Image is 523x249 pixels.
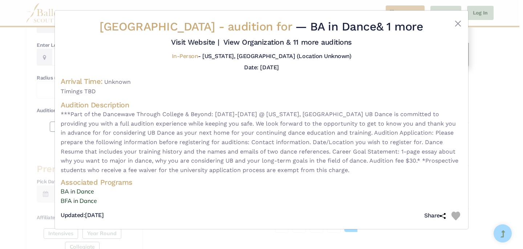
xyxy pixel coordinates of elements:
button: Close [454,19,462,28]
span: ***Part of the Dancewave Through College & Beyond: [DATE]-[DATE] @ [US_STATE], [GEOGRAPHIC_DATA] ... [61,110,462,175]
h5: [DATE] [61,212,104,219]
a: BFA in Dance [61,196,462,206]
h4: Arrival Time: [61,77,103,86]
h5: Share [424,212,446,220]
a: Visit Website | [171,38,219,46]
h5: - [US_STATE], [GEOGRAPHIC_DATA] (Location Unknown) [172,53,352,60]
a: & 1 more [376,20,423,33]
span: Unknown [104,78,131,85]
span: [GEOGRAPHIC_DATA] - [100,20,295,33]
h5: Date: [DATE] [244,64,279,71]
span: Timings TBD [61,87,462,96]
span: audition for [228,20,292,33]
h4: Audition Description [61,100,462,110]
h4: Associated Programs [61,177,462,187]
span: Updated: [61,212,85,219]
span: — BA in Dance [295,20,423,33]
a: BA in Dance [61,187,462,196]
a: View Organization & 11 more auditions [223,38,352,46]
span: In-Person [172,53,198,60]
